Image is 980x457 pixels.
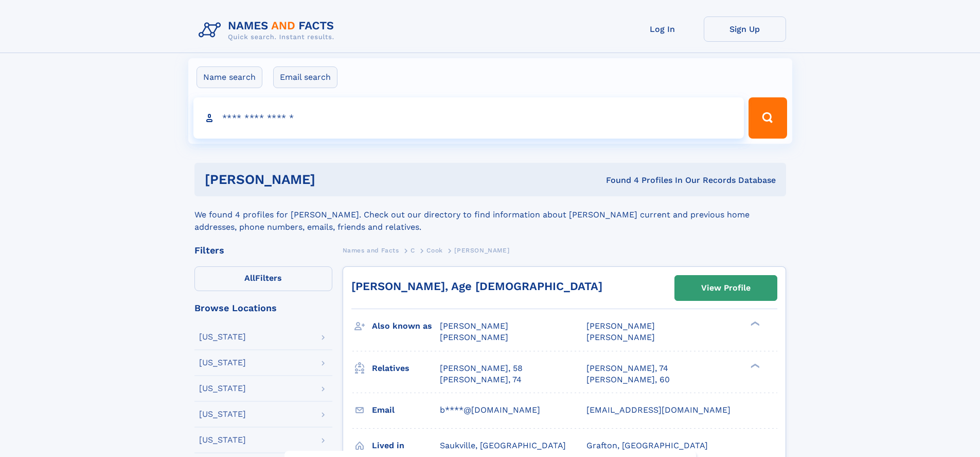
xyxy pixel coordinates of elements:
div: [US_STATE] [199,333,246,341]
span: All [244,273,255,283]
a: Sign Up [704,16,786,42]
div: We found 4 profiles for [PERSON_NAME]. Check out our directory to find information about [PERSON_... [194,196,786,233]
a: Names and Facts [343,244,399,257]
span: [PERSON_NAME] [586,332,655,342]
div: [US_STATE] [199,359,246,367]
a: View Profile [675,276,777,300]
button: Search Button [749,97,787,139]
div: Found 4 Profiles In Our Records Database [460,175,776,186]
div: [US_STATE] [199,436,246,444]
label: Filters [194,266,332,291]
a: [PERSON_NAME], 74 [440,374,522,385]
a: Cook [426,244,442,257]
input: search input [193,97,744,139]
h3: Also known as [372,317,440,335]
img: Logo Names and Facts [194,16,343,44]
span: Grafton, [GEOGRAPHIC_DATA] [586,441,708,450]
div: [US_STATE] [199,384,246,393]
div: [US_STATE] [199,410,246,418]
a: [PERSON_NAME], 74 [586,363,668,374]
span: [PERSON_NAME] [440,321,508,331]
a: Log In [621,16,704,42]
span: Cook [426,247,442,254]
div: Browse Locations [194,303,332,313]
h1: [PERSON_NAME] [205,173,461,186]
span: Saukville, [GEOGRAPHIC_DATA] [440,441,566,450]
a: [PERSON_NAME], Age [DEMOGRAPHIC_DATA] [351,280,602,293]
div: View Profile [701,276,751,300]
div: ❯ [748,320,760,327]
a: [PERSON_NAME], 58 [440,363,523,374]
span: C [411,247,415,254]
h3: Email [372,401,440,419]
a: [PERSON_NAME], 60 [586,374,670,385]
h3: Lived in [372,437,440,454]
span: [PERSON_NAME] [454,247,509,254]
label: Name search [197,66,262,88]
div: ❯ [748,362,760,369]
span: [PERSON_NAME] [440,332,508,342]
a: C [411,244,415,257]
span: [EMAIL_ADDRESS][DOMAIN_NAME] [586,405,730,415]
label: Email search [273,66,337,88]
h3: Relatives [372,360,440,377]
span: [PERSON_NAME] [586,321,655,331]
div: Filters [194,246,332,255]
